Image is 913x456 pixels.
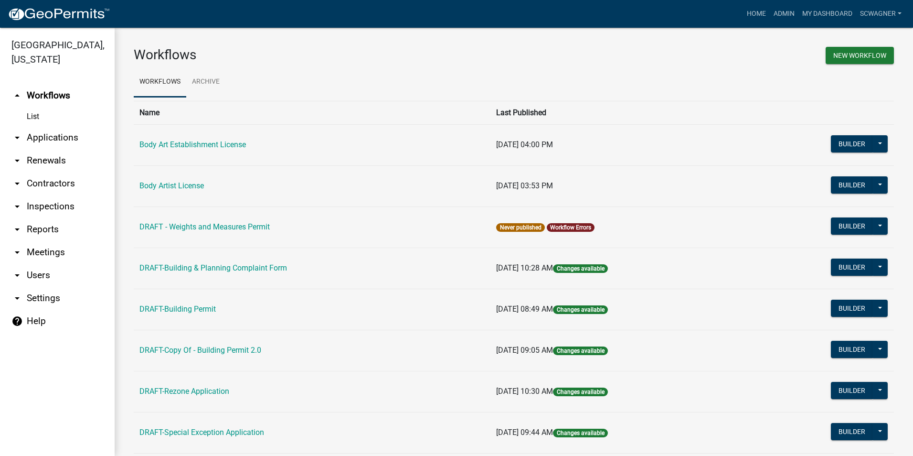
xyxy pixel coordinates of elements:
[134,67,186,98] a: Workflows
[798,5,856,23] a: My Dashboard
[11,155,23,166] i: arrow_drop_down
[831,176,873,194] button: Builder
[139,304,216,314] a: DRAFT-Building Permit
[496,223,544,232] span: Never published
[826,47,894,64] button: New Workflow
[134,101,490,124] th: Name
[831,135,873,152] button: Builder
[11,293,23,304] i: arrow_drop_down
[139,222,270,231] a: DRAFT - Weights and Measures Permit
[496,263,553,272] span: [DATE] 10:28 AM
[831,382,873,399] button: Builder
[139,346,261,355] a: DRAFT-Copy Of - Building Permit 2.0
[139,140,246,149] a: Body Art Establishment License
[11,201,23,212] i: arrow_drop_down
[134,47,507,63] h3: Workflows
[11,178,23,189] i: arrow_drop_down
[550,224,591,231] a: Workflow Errors
[11,90,23,101] i: arrow_drop_up
[11,132,23,143] i: arrow_drop_down
[11,270,23,281] i: arrow_drop_down
[11,247,23,258] i: arrow_drop_down
[139,181,204,190] a: Body Artist License
[139,387,229,396] a: DRAFT-Rezone Application
[496,428,553,437] span: [DATE] 09:44 AM
[11,224,23,235] i: arrow_drop_down
[496,387,553,396] span: [DATE] 10:30 AM
[490,101,748,124] th: Last Published
[553,388,607,396] span: Changes available
[139,428,264,437] a: DRAFT-Special Exception Application
[496,346,553,355] span: [DATE] 09:05 AM
[139,263,287,272] a: DRAFT-Building & Planning Complaint Form
[743,5,770,23] a: Home
[831,217,873,235] button: Builder
[831,341,873,358] button: Builder
[553,305,607,314] span: Changes available
[186,67,225,98] a: Archive
[553,429,607,437] span: Changes available
[11,315,23,327] i: help
[496,140,553,149] span: [DATE] 04:00 PM
[856,5,905,23] a: scwagner
[553,264,607,273] span: Changes available
[831,423,873,440] button: Builder
[553,347,607,355] span: Changes available
[831,259,873,276] button: Builder
[496,181,553,190] span: [DATE] 03:53 PM
[496,304,553,314] span: [DATE] 08:49 AM
[770,5,798,23] a: Admin
[831,300,873,317] button: Builder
